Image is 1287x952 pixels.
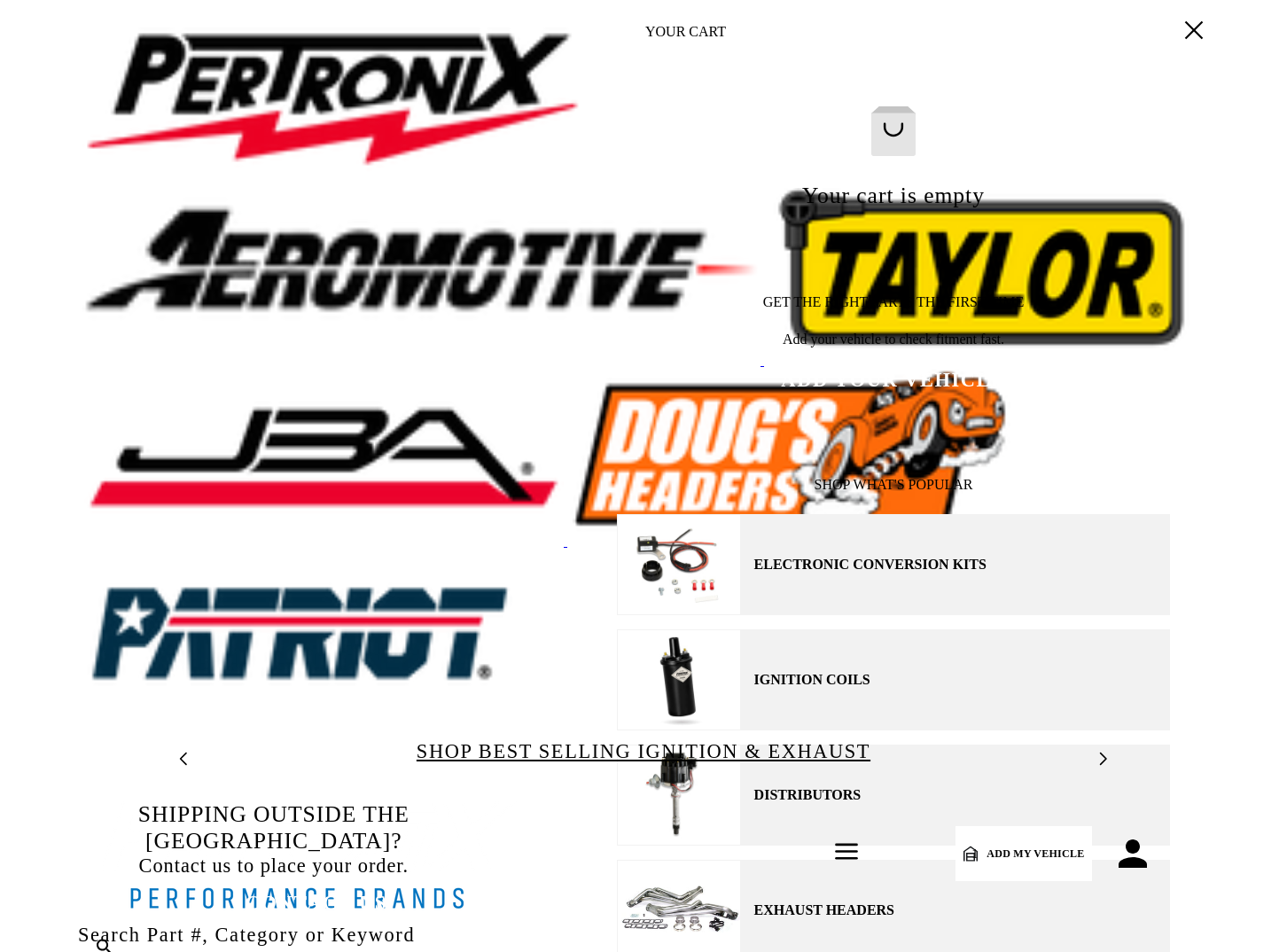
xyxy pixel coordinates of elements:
[963,842,987,866] span: 1
[155,730,212,787] button: Translation missing: en.sections.announcements.previous_announcement
[955,826,1092,881] a: 1Add my vehicle
[417,740,870,762] a: SHOP BEST SELLING IGNITION & EXHAUST
[617,332,1170,347] p: Add your vehicle to check fitment fast.
[617,477,1170,493] h6: Shop what's popular
[7,730,1280,787] slideshow-component: Translation missing: en.sections.announcements.announcement_bar
[212,740,1076,763] div: 1 of 2
[617,294,1170,310] h6: Get the right parts the first time
[987,847,1084,861] span: Add my vehicle
[43,801,505,854] h3: Shipping Outside the [GEOGRAPHIC_DATA]?
[815,836,877,867] summary: Menu
[617,183,1170,209] h2: Your cart is empty
[212,740,1076,763] div: Announcement
[43,892,590,915] a: Contact Us
[43,854,505,878] p: Contact us to place your order.
[1075,730,1132,787] button: Translation missing: en.sections.announcements.next_announcement
[738,369,1048,392] button: Add your vehicle
[617,24,726,40] h2: Your cart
